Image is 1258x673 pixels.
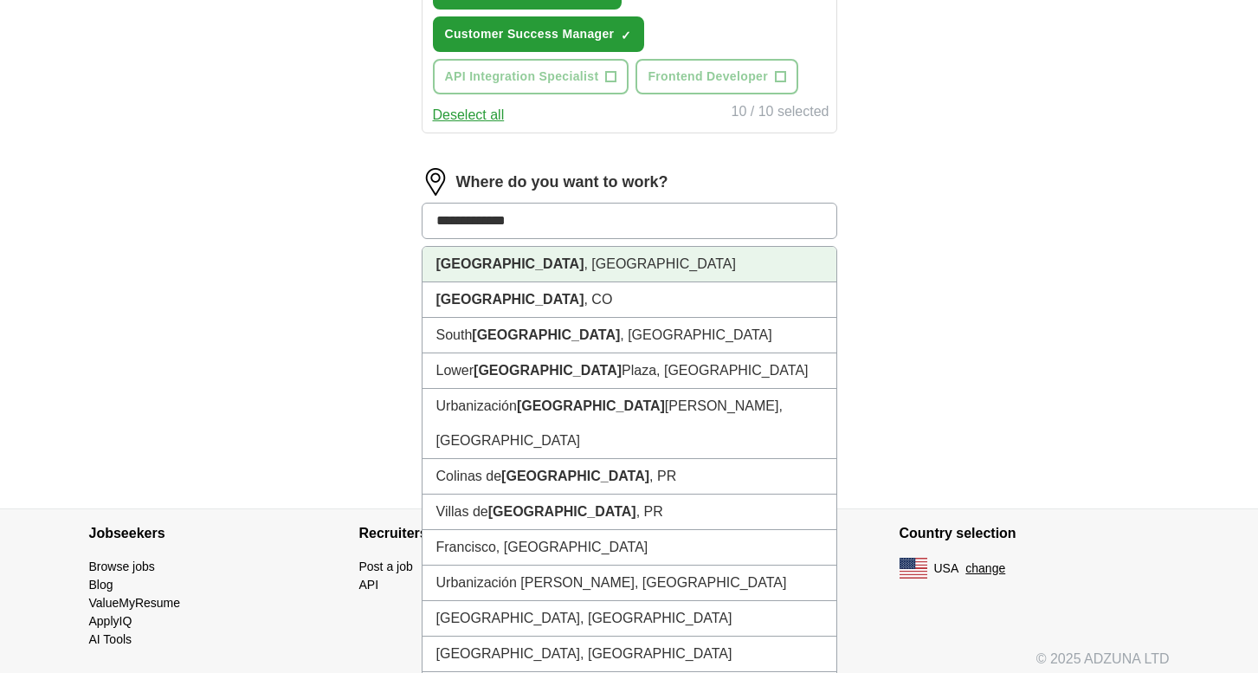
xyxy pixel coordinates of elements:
[89,596,181,610] a: ValueMyResume
[900,558,927,579] img: US flag
[359,560,413,573] a: Post a job
[423,389,836,459] li: Urbanización [PERSON_NAME], [GEOGRAPHIC_DATA]
[445,25,615,43] span: Customer Success Manager
[433,16,645,52] button: Customer Success Manager✓
[89,560,155,573] a: Browse jobs
[900,509,1170,558] h4: Country selection
[436,292,584,307] strong: [GEOGRAPHIC_DATA]
[517,398,665,413] strong: [GEOGRAPHIC_DATA]
[621,29,631,42] span: ✓
[423,353,836,389] li: Lower Plaza, [GEOGRAPHIC_DATA]
[474,363,622,378] strong: [GEOGRAPHIC_DATA]
[423,282,836,318] li: , CO
[423,318,836,353] li: South , [GEOGRAPHIC_DATA]
[635,59,798,94] button: Frontend Developer
[456,171,668,194] label: Where do you want to work?
[732,101,829,126] div: 10 / 10 selected
[436,256,584,271] strong: [GEOGRAPHIC_DATA]
[423,566,836,601] li: Urbanización [PERSON_NAME], [GEOGRAPHIC_DATA]
[423,601,836,637] li: [GEOGRAPHIC_DATA], [GEOGRAPHIC_DATA]
[89,632,132,646] a: AI Tools
[423,637,836,672] li: [GEOGRAPHIC_DATA], [GEOGRAPHIC_DATA]
[423,247,836,282] li: , [GEOGRAPHIC_DATA]
[359,578,379,592] a: API
[423,530,836,566] li: Francisco, [GEOGRAPHIC_DATA]
[433,105,505,126] button: Deselect all
[472,327,620,342] strong: [GEOGRAPHIC_DATA]
[648,68,768,86] span: Frontend Developer
[422,168,449,196] img: location.png
[965,560,1005,578] button: change
[89,614,132,628] a: ApplyIQ
[445,68,599,86] span: API Integration Specialist
[433,59,629,94] button: API Integration Specialist
[488,504,636,519] strong: [GEOGRAPHIC_DATA]
[89,578,113,592] a: Blog
[934,560,959,578] span: USA
[423,495,836,530] li: Villas de , PR
[501,469,649,483] strong: [GEOGRAPHIC_DATA]
[423,459,836,495] li: Colinas de , PR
